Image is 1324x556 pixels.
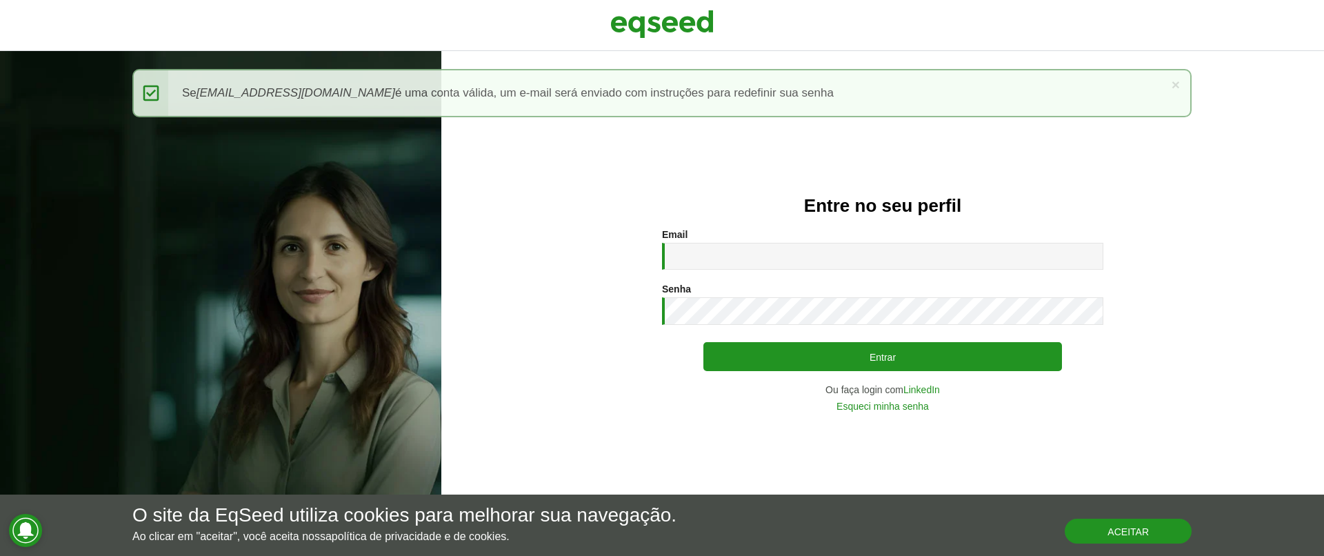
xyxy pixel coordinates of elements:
div: Se é uma conta válida, um e-mail será enviado com instruções para redefinir sua senha [132,69,1192,117]
a: política de privacidade e de cookies [332,531,507,542]
button: Entrar [703,342,1062,371]
a: Esqueci minha senha [836,401,929,411]
p: Ao clicar em "aceitar", você aceita nossa . [132,530,676,543]
em: [EMAIL_ADDRESS][DOMAIN_NAME] [197,86,395,99]
div: Ou faça login com [662,385,1103,395]
h2: Entre no seu perfil [469,196,1296,216]
label: Email [662,230,688,239]
img: EqSeed Logo [610,7,714,41]
a: LinkedIn [903,385,940,395]
label: Senha [662,284,691,294]
button: Aceitar [1065,519,1192,544]
h5: O site da EqSeed utiliza cookies para melhorar sua navegação. [132,505,676,526]
a: × [1172,77,1180,92]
